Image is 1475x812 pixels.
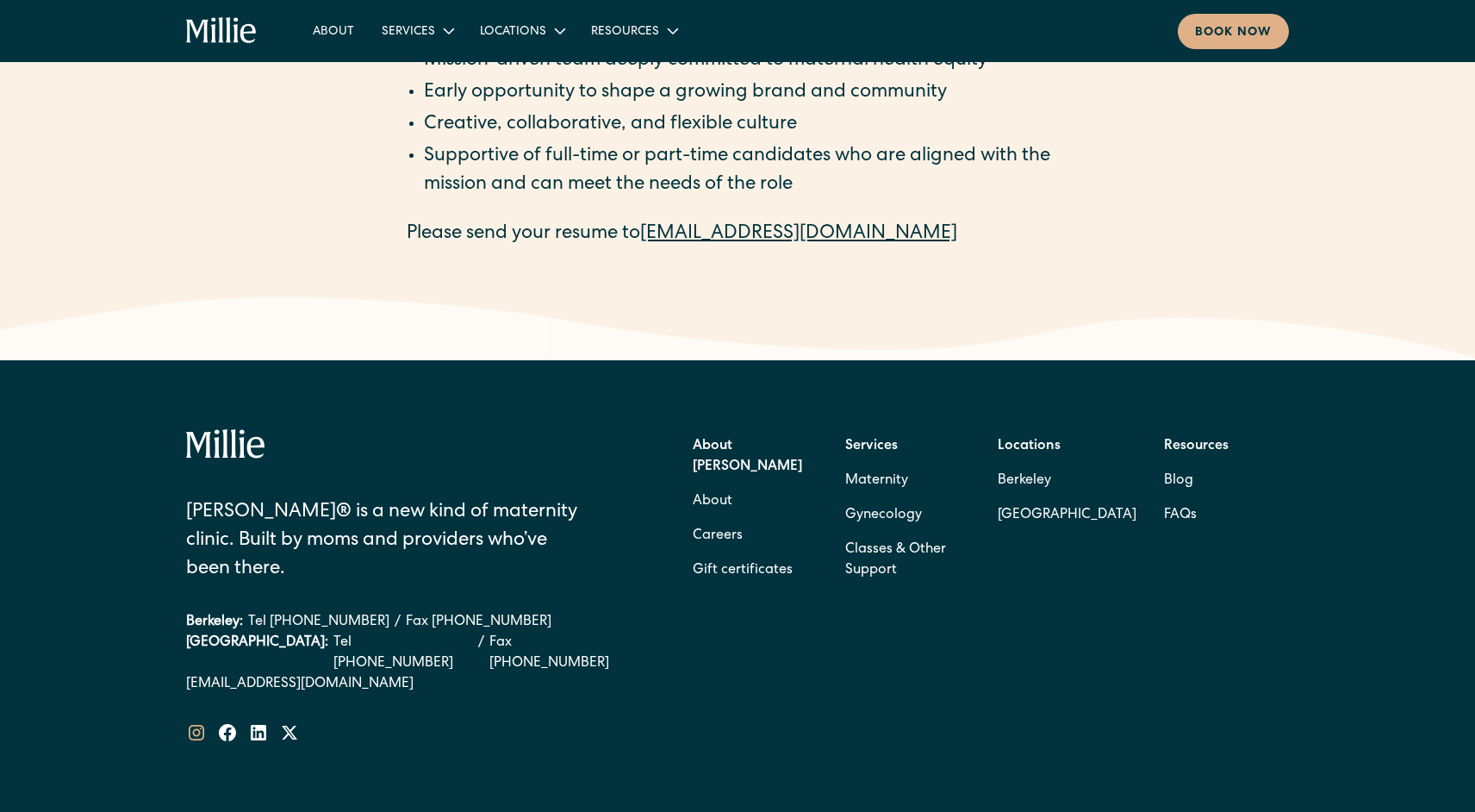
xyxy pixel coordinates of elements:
[1164,464,1193,498] a: Blog
[186,633,328,674] div: [GEOGRAPHIC_DATA]:
[406,612,551,633] a: Fax [PHONE_NUMBER]
[489,633,633,674] a: Fax [PHONE_NUMBER]
[1178,14,1289,49] a: Book now
[382,23,435,41] div: Services
[1164,440,1229,453] strong: Resources
[333,633,473,674] a: Tel [PHONE_NUMBER]
[299,16,368,45] a: About
[478,633,484,674] div: /
[186,499,592,584] div: [PERSON_NAME]® is a new kind of maternity clinic. Built by moms and providers who’ve been there.
[845,533,970,588] a: Classes & Other Support
[591,23,659,41] div: Resources
[424,111,1068,140] li: Creative, collaborative, and flexible culture
[845,440,898,453] strong: Services
[998,498,1136,533] a: [GEOGRAPHIC_DATA]
[424,143,1068,200] li: Supportive of full-time or part-time candidates who are aligned with the mission and can meet the...
[186,17,258,45] a: home
[1195,24,1272,42] div: Book now
[368,16,466,45] div: Services
[693,519,743,553] a: Careers
[998,440,1061,453] strong: Locations
[466,16,577,45] div: Locations
[407,221,1068,249] p: Please send your resume to
[693,484,732,519] a: About
[693,553,793,588] a: Gift certificates
[424,79,1068,108] li: Early opportunity to shape a growing brand and community
[845,498,922,533] a: Gynecology
[693,440,802,474] strong: About [PERSON_NAME]
[248,612,389,633] a: Tel [PHONE_NUMBER]
[186,612,243,633] div: Berkeley:
[577,16,690,45] div: Resources
[480,23,546,41] div: Locations
[186,674,633,695] a: [EMAIL_ADDRESS][DOMAIN_NAME]
[845,464,908,498] a: Maternity
[640,225,957,244] a: [EMAIL_ADDRESS][DOMAIN_NAME]
[395,612,401,633] div: /
[998,464,1136,498] a: Berkeley
[1164,498,1197,533] a: FAQs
